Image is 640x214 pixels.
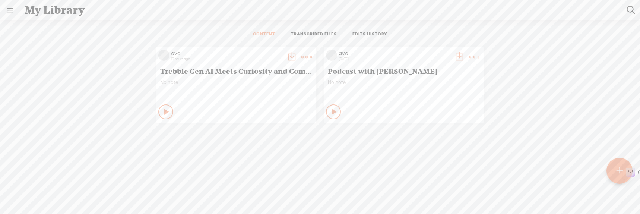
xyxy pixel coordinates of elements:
[339,50,450,57] div: ava
[158,50,169,61] img: videoLoading.png
[19,0,621,20] div: My Library
[253,31,275,38] a: CONTENT
[171,50,283,57] div: ava
[328,66,480,75] span: Podcast with [PERSON_NAME]
[352,31,387,38] a: EDITS HISTORY
[326,50,337,61] img: videoLoading.png
[171,57,283,61] div: 19 hours ago
[291,31,337,38] a: TRANSCRIBED FILES
[160,79,312,85] span: No note
[339,57,450,61] div: [DATE]
[160,66,312,75] span: Trebble Gen AI Meets Curiosity and Compassion: Implementation in the Tech World 015 complete audi...
[328,79,480,85] span: No note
